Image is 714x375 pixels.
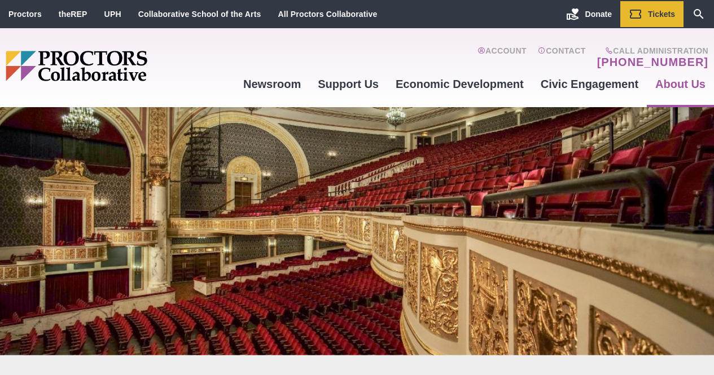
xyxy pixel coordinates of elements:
[558,1,620,27] a: Donate
[104,10,121,19] a: UPH
[648,10,675,19] span: Tickets
[309,69,387,99] a: Support Us
[235,69,309,99] a: Newsroom
[387,69,532,99] a: Economic Development
[585,10,612,19] span: Donate
[8,10,42,19] a: Proctors
[597,55,708,69] a: [PHONE_NUMBER]
[478,46,527,69] a: Account
[594,46,708,55] span: Call Administration
[684,1,714,27] a: Search
[138,10,261,19] a: Collaborative School of the Arts
[6,51,234,81] img: Proctors logo
[532,69,647,99] a: Civic Engagement
[59,10,87,19] a: theREP
[538,46,586,69] a: Contact
[278,10,377,19] a: All Proctors Collaborative
[647,69,714,99] a: About Us
[620,1,684,27] a: Tickets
